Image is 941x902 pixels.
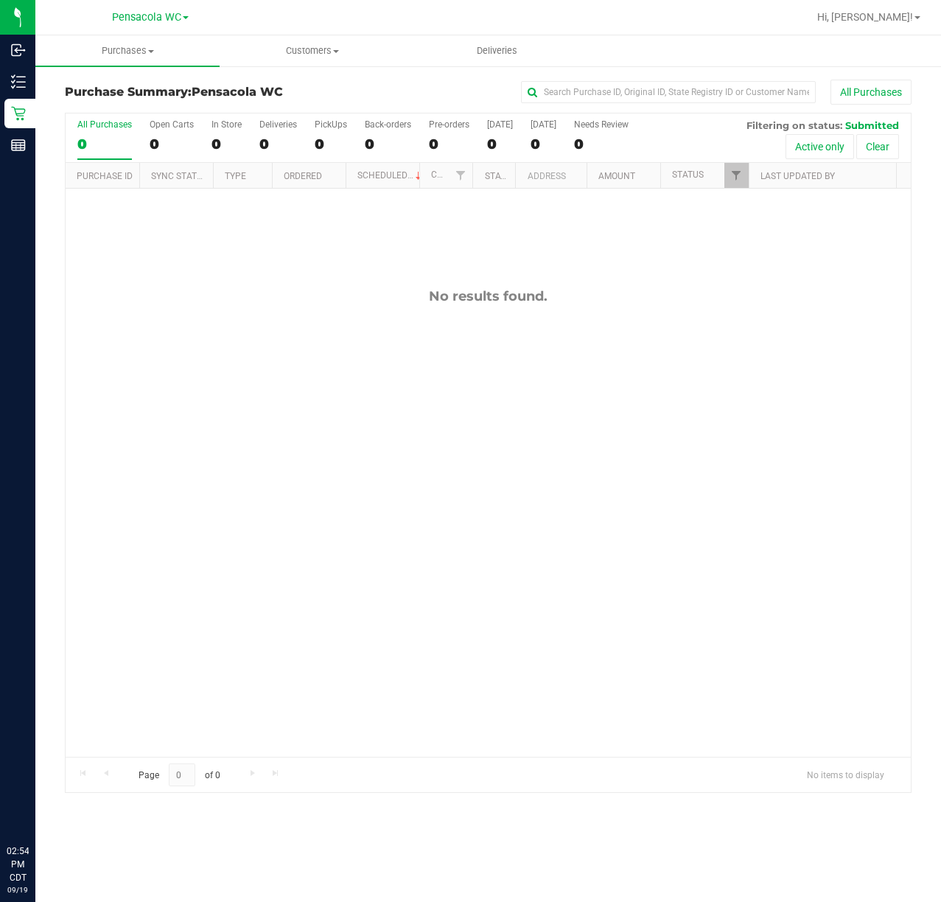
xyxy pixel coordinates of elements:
[531,136,556,153] div: 0
[220,35,404,66] a: Customers
[211,136,242,153] div: 0
[77,119,132,130] div: All Purchases
[574,136,629,153] div: 0
[487,119,513,130] div: [DATE]
[448,163,472,188] a: Filter
[7,884,29,895] p: 09/19
[211,119,242,130] div: In Store
[15,784,59,828] iframe: Resource center
[151,171,208,181] a: Sync Status
[405,35,589,66] a: Deliveries
[531,119,556,130] div: [DATE]
[457,44,537,57] span: Deliveries
[315,119,347,130] div: PickUps
[11,74,26,89] inline-svg: Inventory
[760,171,835,181] a: Last Updated By
[598,171,635,181] a: Amount
[192,85,283,99] span: Pensacola WC
[220,44,403,57] span: Customers
[35,35,220,66] a: Purchases
[11,106,26,121] inline-svg: Retail
[7,845,29,884] p: 02:54 PM CDT
[126,763,232,786] span: Page of 0
[485,171,562,181] a: State Registry ID
[112,11,181,24] span: Pensacola WC
[795,763,896,786] span: No items to display
[487,136,513,153] div: 0
[786,134,854,159] button: Active only
[746,119,842,131] span: Filtering on status:
[431,169,477,180] a: Customer
[856,134,899,159] button: Clear
[225,171,246,181] a: Type
[429,119,469,130] div: Pre-orders
[259,119,297,130] div: Deliveries
[315,136,347,153] div: 0
[259,136,297,153] div: 0
[365,136,411,153] div: 0
[11,138,26,153] inline-svg: Reports
[672,169,704,180] a: Status
[77,171,133,181] a: Purchase ID
[357,170,424,181] a: Scheduled
[284,171,322,181] a: Ordered
[515,163,587,189] th: Address
[817,11,913,23] span: Hi, [PERSON_NAME]!
[150,136,194,153] div: 0
[845,119,899,131] span: Submitted
[65,85,347,99] h3: Purchase Summary:
[574,119,629,130] div: Needs Review
[521,81,816,103] input: Search Purchase ID, Original ID, State Registry ID or Customer Name...
[365,119,411,130] div: Back-orders
[830,80,912,105] button: All Purchases
[150,119,194,130] div: Open Carts
[724,163,749,188] a: Filter
[66,288,911,304] div: No results found.
[35,44,220,57] span: Purchases
[77,136,132,153] div: 0
[11,43,26,57] inline-svg: Inbound
[429,136,469,153] div: 0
